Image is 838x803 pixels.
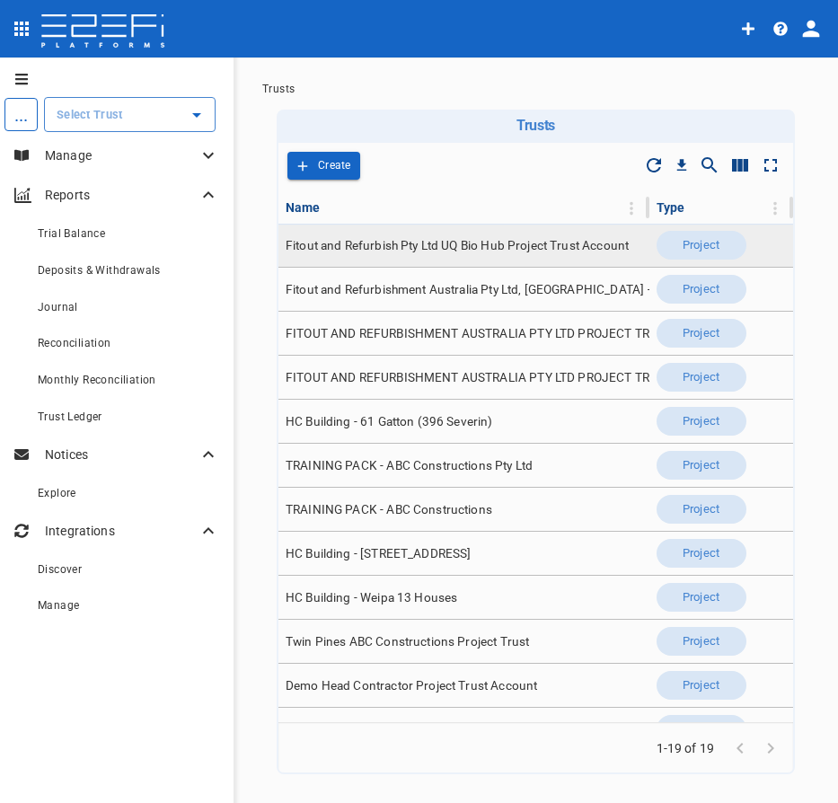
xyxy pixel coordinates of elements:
[286,633,529,650] span: Twin Pines ABC Constructions Project Trust
[38,264,161,277] span: Deposits & Withdrawals
[284,117,788,134] h6: Trusts
[672,237,730,254] span: Project
[617,194,646,223] button: Column Actions
[725,150,755,181] button: Show/Hide columns
[672,369,730,386] span: Project
[52,105,181,124] input: Select Trust
[672,501,730,518] span: Project
[286,721,660,738] span: Marlee Constructions Pty Ltd Project Trust Account Contract MAHP
[38,563,82,576] span: Discover
[184,102,209,128] button: Open
[45,522,198,540] p: Integrations
[694,150,725,181] button: Show/Hide search
[657,739,715,757] span: 1-19 of 19
[672,281,730,298] span: Project
[318,155,351,176] p: Create
[672,633,730,650] span: Project
[287,152,360,180] span: Add Trust
[38,410,102,423] span: Trust Ledger
[286,413,493,430] span: HC Building - 61 Gatton (396 Severin)
[38,227,105,240] span: Trial Balance
[38,301,78,313] span: Journal
[672,413,730,430] span: Project
[45,446,198,463] p: Notices
[657,197,685,218] div: Type
[287,152,360,180] button: Create
[45,146,198,164] p: Manage
[639,150,669,181] span: Refresh Data
[669,153,694,178] button: Download CSV
[755,150,786,181] button: Toggle full screen
[38,599,79,612] span: Manage
[286,589,457,606] span: HC Building - Weipa 13 Houses
[672,589,730,606] span: Project
[38,337,111,349] span: Reconciliation
[4,98,38,131] div: ...
[286,501,492,518] span: TRAINING PACK - ABC Constructions
[755,738,786,755] span: Go to next page
[286,545,472,562] span: HC Building - [STREET_ADDRESS]
[672,545,730,562] span: Project
[672,325,730,342] span: Project
[38,374,156,386] span: Monthly Reconciliation
[286,677,537,694] span: Demo Head Contractor Project Trust Account
[38,487,76,499] span: Explore
[262,83,809,95] nav: breadcrumb
[286,197,321,218] div: Name
[672,457,730,474] span: Project
[262,83,295,95] a: Trusts
[672,677,730,694] span: Project
[45,186,198,204] p: Reports
[761,194,789,223] button: Column Actions
[725,738,755,755] span: Go to previous page
[286,457,533,474] span: TRAINING PACK - ABC Constructions Pty Ltd
[286,237,629,254] span: Fitout and Refurbish Pty Ltd UQ Bio Hub Project Trust Account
